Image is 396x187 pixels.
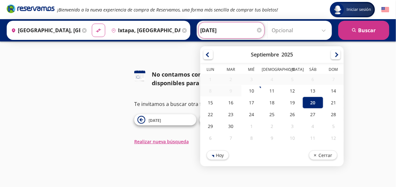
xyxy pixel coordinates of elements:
div: 26-Sep-25 [282,108,303,120]
div: 25-Sep-25 [262,108,282,120]
input: Buscar Destino [109,22,180,38]
th: Domingo [323,67,344,74]
div: 06-Sep-25 [303,74,323,85]
button: Cerrar [309,150,337,160]
div: 10-Oct-25 [282,132,303,144]
button: Hoy [207,150,229,160]
span: [DATE] [149,118,161,123]
button: [DATE] [134,114,196,125]
div: 02-Oct-25 [262,120,282,132]
div: 07-Oct-25 [221,132,241,144]
input: Elegir Fecha [200,22,263,38]
div: 27-Sep-25 [303,108,323,120]
div: 02-Sep-25 [221,74,241,85]
div: 22-Sep-25 [200,108,221,120]
div: 07-Sep-25 [323,74,344,85]
div: 09-Sep-25 [221,85,241,96]
div: 11-Sep-25 [262,85,282,97]
div: 04-Oct-25 [303,120,323,132]
th: Miércoles [241,67,262,74]
div: 23-Sep-25 [221,108,241,120]
div: 10-Sep-25 [241,85,262,97]
div: 12-Oct-25 [323,132,344,144]
div: 05-Oct-25 [323,120,344,132]
div: 06-Oct-25 [200,132,221,144]
button: Buscar [338,21,389,40]
div: 15-Sep-25 [200,97,221,108]
div: 05-Sep-25 [282,74,303,85]
i: Brand Logo [7,4,55,13]
div: 11-Oct-25 [303,132,323,144]
div: 01-Oct-25 [241,120,262,132]
span: Iniciar sesión [344,6,374,13]
input: Opcional [272,22,329,38]
div: 19-Sep-25 [282,97,303,108]
div: 03-Sep-25 [241,74,262,85]
div: 18-Sep-25 [262,97,282,108]
div: 13-Sep-25 [303,85,323,97]
div: 28-Sep-25 [323,108,344,120]
em: ¡Bienvenido a la nueva experiencia de compra de Reservamos, una forma más sencilla de comprar tus... [57,7,278,13]
div: 09-Oct-25 [262,132,282,144]
input: Buscar Origen [9,22,80,38]
button: [DATE] [200,114,262,125]
div: No contamos con horarios disponibles para esta fecha [152,70,262,87]
div: 08-Oct-25 [241,132,262,144]
div: 2025 [282,51,293,58]
a: Brand Logo [7,4,55,15]
button: English [381,6,389,14]
div: 01-Sep-25 [200,74,221,85]
div: 08-Sep-25 [200,85,221,96]
div: 30-Sep-25 [221,120,241,132]
div: 20-Sep-25 [303,97,323,108]
div: 14-Sep-25 [323,85,344,97]
div: 21-Sep-25 [323,97,344,108]
p: Te invitamos a buscar otra fecha o ruta [134,100,262,108]
div: 29-Sep-25 [200,120,221,132]
div: 16-Sep-25 [221,97,241,108]
th: Jueves [262,67,282,74]
div: 12-Sep-25 [282,85,303,97]
th: Lunes [200,67,221,74]
div: 03-Oct-25 [282,120,303,132]
div: Septiembre [251,51,279,58]
th: Viernes [282,67,303,74]
div: 24-Sep-25 [241,108,262,120]
th: Martes [221,67,241,74]
button: Realizar nueva búsqueda [134,138,189,145]
div: 04-Sep-25 [262,74,282,85]
div: 17-Sep-25 [241,97,262,108]
th: Sábado [303,67,323,74]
